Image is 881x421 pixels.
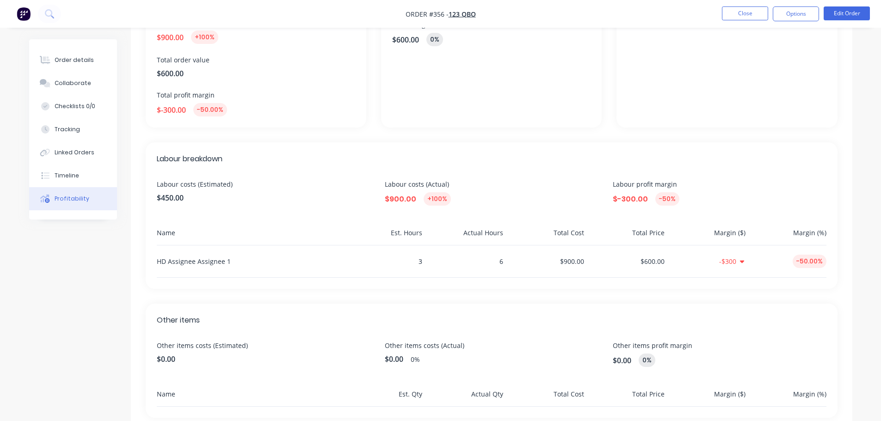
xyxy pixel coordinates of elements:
button: Close [722,6,768,20]
span: Other items costs (Actual) [385,341,598,350]
div: Checklists 0/0 [55,102,95,110]
a: 123 QBO [449,10,476,18]
div: Linked Orders [55,148,94,157]
span: Other items profit margin [613,341,826,350]
button: Timeline [29,164,117,187]
span: $-300.00 [613,194,648,205]
span: Labour costs (Actual) [385,179,598,189]
div: Profitability [55,195,89,203]
div: 3 [345,245,423,277]
div: Name [157,389,342,406]
div: 0% [411,354,420,364]
div: $600.00 [588,245,665,277]
div: Margin ($) [668,389,745,406]
div: Timeline [55,171,79,180]
button: Collaborate [29,72,117,95]
div: Actual Qty [426,389,503,406]
button: Tracking [29,118,117,141]
div: -50.00% [793,255,826,268]
div: Margin (%) [749,228,826,245]
span: $0.00 [385,354,403,365]
div: Order details [55,56,94,64]
button: Edit Order [824,6,870,20]
div: Total Cost [507,228,584,245]
div: Name [157,228,342,245]
div: Est. Hours [345,228,423,245]
span: $0.00 [613,355,631,366]
button: Profitability [29,187,117,210]
span: $-300.00 [157,104,186,116]
span: Labour breakdown [157,153,826,165]
div: $900.00 [507,245,584,277]
button: Options [773,6,819,21]
div: 6 [426,245,503,277]
div: 0 % [426,33,443,46]
span: Other items costs (Estimated) [157,341,370,350]
div: -50.00% [193,103,227,116]
div: -50% [655,192,679,206]
span: $600.00 [157,68,355,79]
button: -$300 [719,256,745,266]
span: Total profit margin [157,90,355,100]
img: Factory [17,7,31,21]
div: Collaborate [55,79,91,87]
div: +100% [424,192,451,206]
div: HD Assignee Assignee 1 [157,245,342,277]
span: $900.00 [157,32,184,43]
div: Tracking [55,125,80,134]
div: Total Price [588,389,665,406]
button: Checklists 0/0 [29,95,117,118]
span: Order #356 - [406,10,449,18]
button: Linked Orders [29,141,117,164]
div: Margin ($) [668,228,745,245]
div: +100% [191,31,218,44]
span: $450.00 [157,192,370,203]
button: Order details [29,49,117,72]
span: $0.00 [157,354,370,365]
span: Total order value [157,55,355,65]
div: Actual Hours [426,228,503,245]
div: Total Price [588,228,665,245]
span: Other items [157,315,826,326]
span: Labour costs (Estimated) [157,179,370,189]
span: Labour profit margin [613,179,826,189]
div: Est. Qty [345,389,423,406]
div: Total Cost [507,389,584,406]
div: Margin (%) [749,389,826,406]
div: 0% [639,354,655,367]
span: $600.00 [392,34,419,45]
span: $900.00 [385,194,416,205]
